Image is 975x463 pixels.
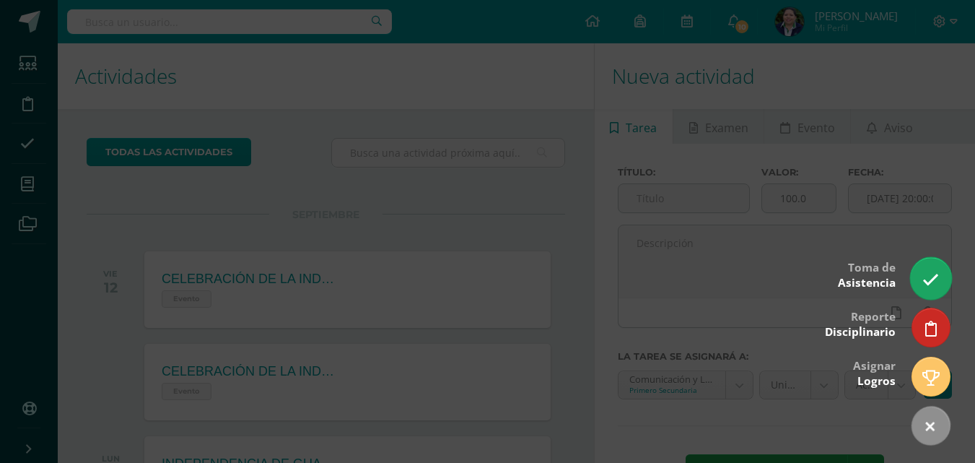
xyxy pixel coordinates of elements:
span: Asistencia [838,275,896,290]
span: Disciplinario [825,324,896,339]
div: Toma de [838,251,896,298]
div: Asignar [853,349,896,396]
span: Logros [857,373,896,389]
div: Reporte [825,300,896,347]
